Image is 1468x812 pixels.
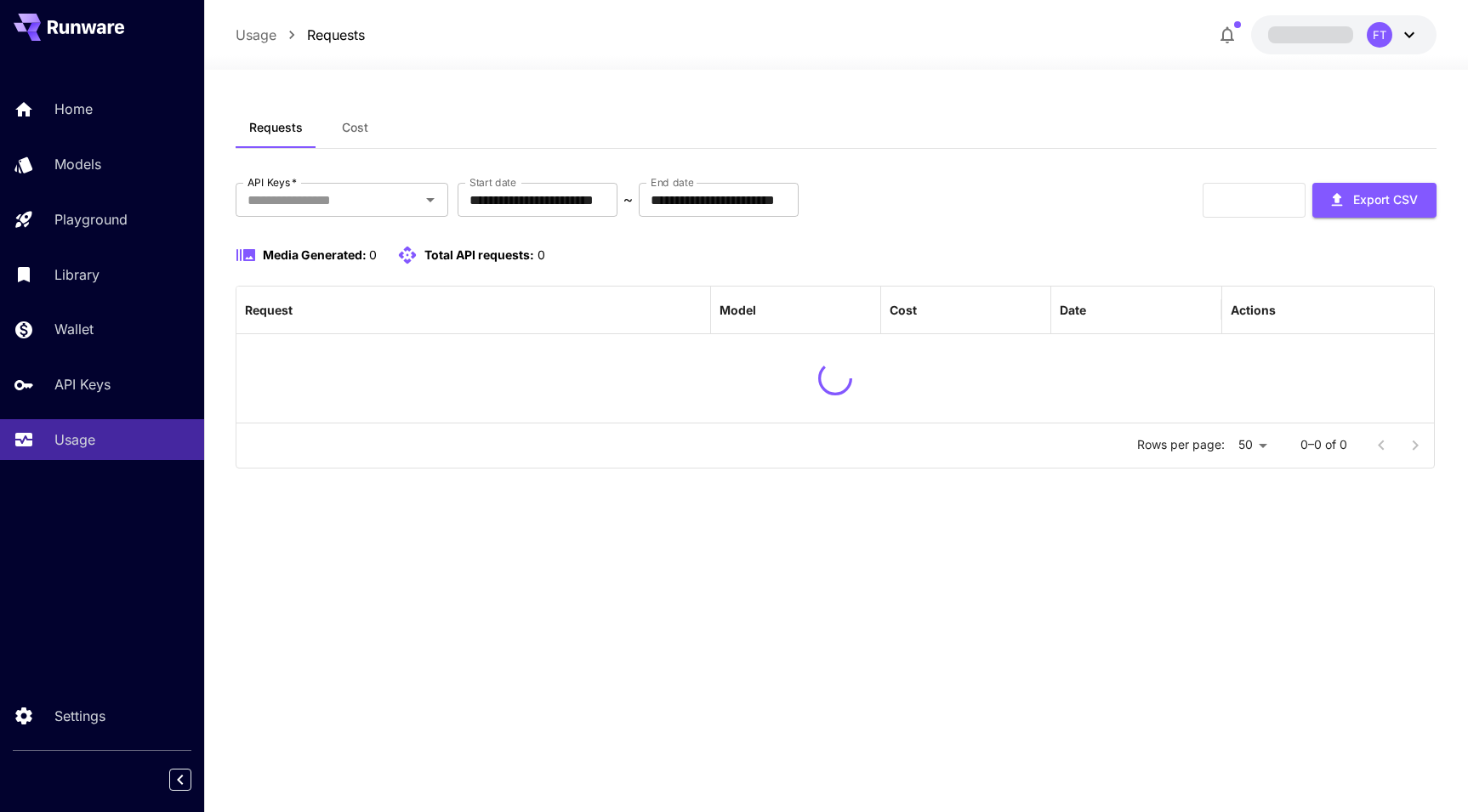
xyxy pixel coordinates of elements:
button: Collapse sidebar [169,769,191,791]
button: Open [418,188,442,212]
p: Library [54,264,100,285]
span: 0 [538,247,545,262]
div: Actions [1231,303,1276,317]
div: Request [245,303,293,317]
div: Date [1060,303,1086,317]
p: API Keys [54,374,111,395]
label: API Keys [248,175,297,190]
span: Media Generated: [263,247,367,262]
p: 0–0 of 0 [1300,436,1347,453]
span: 0 [369,247,377,262]
p: ~ [623,190,633,210]
span: Requests [249,120,303,135]
p: Wallet [54,319,94,339]
p: Usage [54,429,95,450]
a: Usage [236,25,276,45]
label: Start date [469,175,516,190]
span: Cost [342,120,368,135]
div: Model [720,303,756,317]
div: Cost [890,303,917,317]
nav: breadcrumb [236,25,365,45]
p: Models [54,154,101,174]
button: FT [1251,15,1437,54]
span: Total API requests: [424,247,534,262]
button: Export CSV [1312,183,1437,218]
label: End date [651,175,693,190]
p: Home [54,99,93,119]
a: Requests [307,25,365,45]
p: Settings [54,706,105,726]
p: Rows per page: [1137,436,1225,453]
p: Playground [54,209,128,230]
div: FT [1367,22,1392,48]
div: Collapse sidebar [182,764,204,795]
div: 50 [1232,433,1273,457]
